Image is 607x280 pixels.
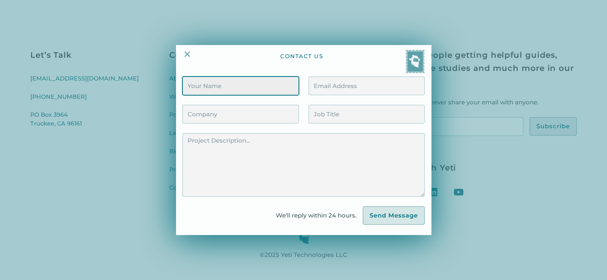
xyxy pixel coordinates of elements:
input: Email Address [308,76,425,95]
input: Your Name [182,76,299,95]
img: Yeti postage stamp [405,49,425,73]
input: Job Title [308,105,425,123]
input: Company [182,105,299,123]
img: Close Icon [182,49,192,59]
div: contact us [280,53,323,73]
div: We'll reply within 24 hours. [276,211,363,221]
input: Send Message [363,206,425,225]
form: Contact Form [182,76,424,225]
